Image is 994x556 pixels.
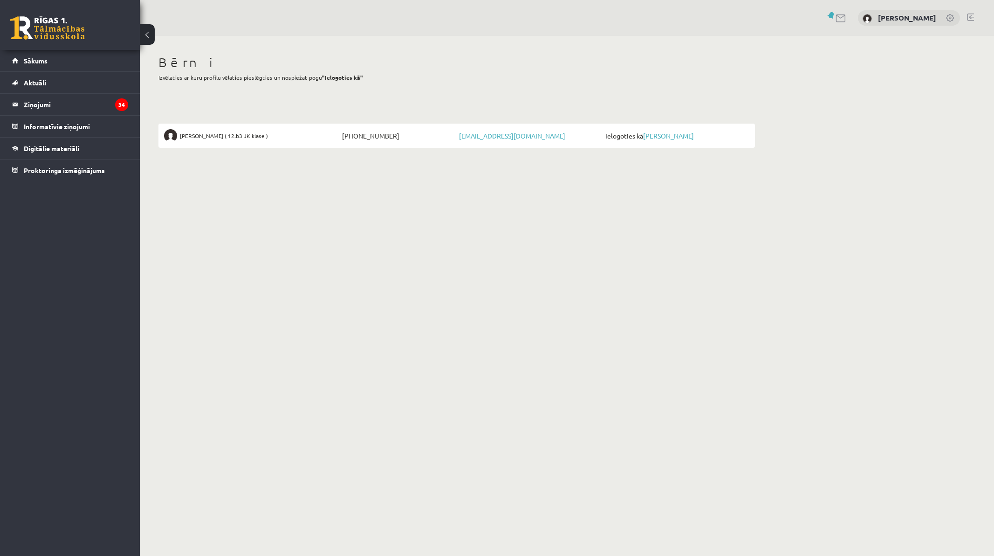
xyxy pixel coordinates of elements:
[12,138,128,159] a: Digitālie materiāli
[12,116,128,137] a: Informatīvie ziņojumi
[878,13,936,22] a: [PERSON_NAME]
[340,129,457,142] span: [PHONE_NUMBER]
[322,74,363,81] b: "Ielogoties kā"
[459,132,565,140] a: [EMAIL_ADDRESS][DOMAIN_NAME]
[12,160,128,181] a: Proktoringa izmēģinājums
[164,129,177,142] img: Ivo Sprungs
[24,56,48,65] span: Sākums
[24,166,105,174] span: Proktoringa izmēģinājums
[643,132,694,140] a: [PERSON_NAME]
[12,94,128,115] a: Ziņojumi34
[12,72,128,93] a: Aktuāli
[24,144,79,153] span: Digitālie materiāli
[24,78,46,87] span: Aktuāli
[158,55,755,70] h1: Bērni
[10,16,85,40] a: Rīgas 1. Tālmācības vidusskola
[12,50,128,71] a: Sākums
[603,129,749,142] span: Ielogoties kā
[863,14,872,23] img: Kristīne Kirhnere
[115,98,128,111] i: 34
[24,116,128,137] legend: Informatīvie ziņojumi
[180,129,268,142] span: [PERSON_NAME] ( 12.b3 JK klase )
[24,94,128,115] legend: Ziņojumi
[158,73,755,82] p: Izvēlaties ar kuru profilu vēlaties pieslēgties un nospiežat pogu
